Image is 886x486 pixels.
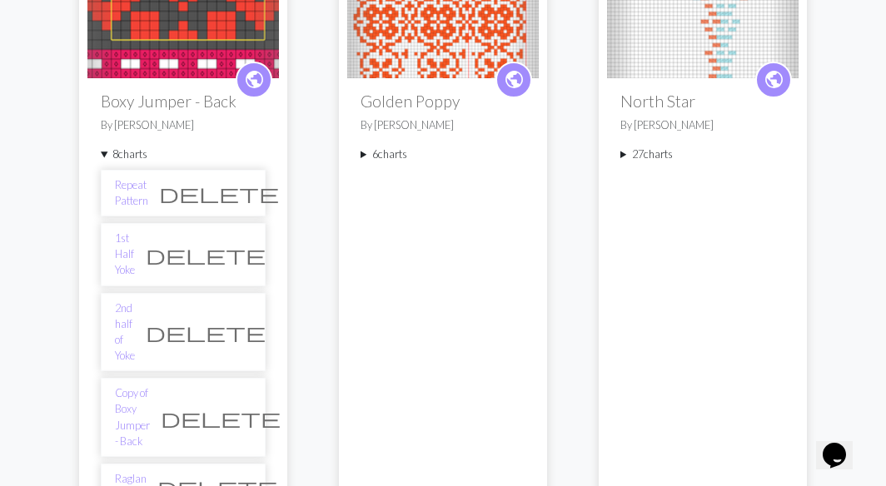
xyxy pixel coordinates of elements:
[816,419,869,469] iframe: chat widget
[764,63,784,97] i: public
[150,402,291,434] button: Delete chart
[101,146,266,162] summary: 8charts
[115,231,135,279] a: 1st Half Yoke
[620,117,785,133] p: By [PERSON_NAME]
[361,92,525,111] h2: Golden Poppy
[101,117,266,133] p: By [PERSON_NAME]
[620,92,785,111] h2: North Star
[135,239,276,270] button: Delete chart
[148,177,290,209] button: Delete chart
[135,316,276,348] button: Delete chart
[146,243,266,266] span: delete
[764,67,784,92] span: public
[504,67,525,92] span: public
[146,320,266,344] span: delete
[244,63,265,97] i: public
[115,177,148,209] a: Repeat Pattern
[495,62,532,98] a: public
[161,406,281,429] span: delete
[236,62,272,98] a: public
[244,67,265,92] span: public
[361,146,525,162] summary: 6charts
[115,300,135,364] a: 2nd half of Yoke
[504,63,525,97] i: public
[620,146,785,162] summary: 27charts
[101,92,266,111] h2: Boxy Jumper - Back
[361,117,525,133] p: By [PERSON_NAME]
[159,181,279,205] span: delete
[755,62,792,98] a: public
[115,385,150,449] a: Copy of Boxy Jumper - Back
